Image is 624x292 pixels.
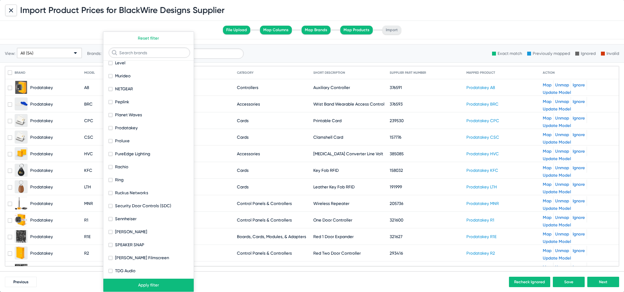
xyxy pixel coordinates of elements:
span: SPEAKER SNAP [115,241,144,249]
span: Peplink [115,98,129,106]
span: Level [115,59,125,67]
button: Apply filter [103,279,194,292]
input: Search brands [109,47,190,58]
span: Rachio [115,163,128,171]
span: Murideo [115,72,131,80]
span: Ring [115,176,123,184]
span: NETGEAR [115,85,133,93]
span: [PERSON_NAME] Filmscreen [115,254,169,262]
span: Sennheiser [115,215,136,223]
span: Proluxe [115,137,130,145]
span: TDG Audio [115,267,136,275]
span: Prodatakey [115,124,138,132]
span: PureEdge Lighting [115,150,150,158]
span: Security Door Controls (SDC) [115,202,171,210]
span: [PERSON_NAME] [115,228,147,236]
span: Planet Waves [115,111,142,119]
span: Ruckus Networks [115,189,148,197]
button: Reset filter [103,32,194,45]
